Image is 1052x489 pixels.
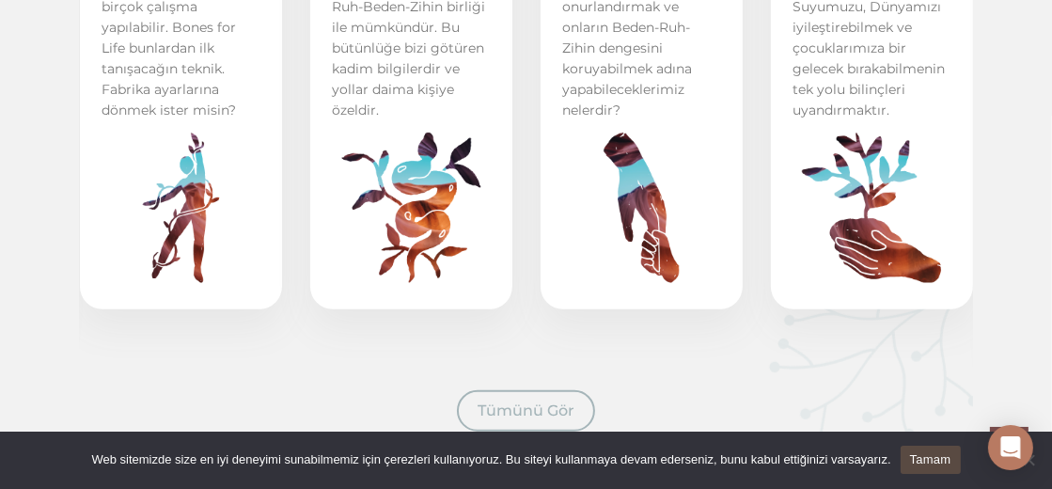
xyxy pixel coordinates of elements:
[563,130,720,287] img: cocuk-ve-ebeveyn.png
[988,425,1033,470] div: Open Intercom Messenger
[793,130,950,287] img: ekolojik-yasam.png
[457,390,595,432] a: Tümünü Gör
[333,130,490,287] img: butuncul-tip.png
[901,446,961,474] a: Tamam
[102,130,259,287] img: beden-ve-hareket.png
[478,402,574,419] span: Tümünü Gör
[91,450,890,469] span: Web sitemizde size en iyi deneyimi sunabilmemiz için çerezleri kullanıyoruz. Bu siteyi kullanmaya...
